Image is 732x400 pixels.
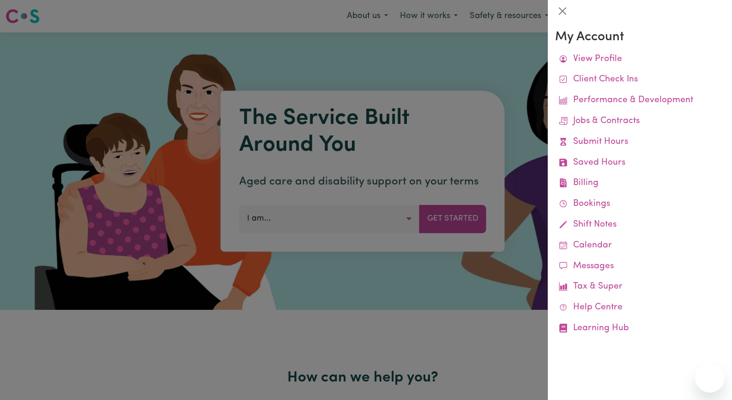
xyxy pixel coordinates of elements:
[555,49,725,70] a: View Profile
[555,69,725,90] a: Client Check Ins
[555,277,725,297] a: Tax & Super
[555,318,725,339] a: Learning Hub
[695,363,725,393] iframe: Button to launch messaging window
[555,194,725,215] a: Bookings
[555,215,725,235] a: Shift Notes
[555,30,725,45] h3: My Account
[555,4,570,18] button: Close
[555,235,725,256] a: Calendar
[555,90,725,111] a: Performance & Development
[555,111,725,132] a: Jobs & Contracts
[555,297,725,318] a: Help Centre
[555,173,725,194] a: Billing
[555,256,725,277] a: Messages
[555,153,725,173] a: Saved Hours
[555,132,725,153] a: Submit Hours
